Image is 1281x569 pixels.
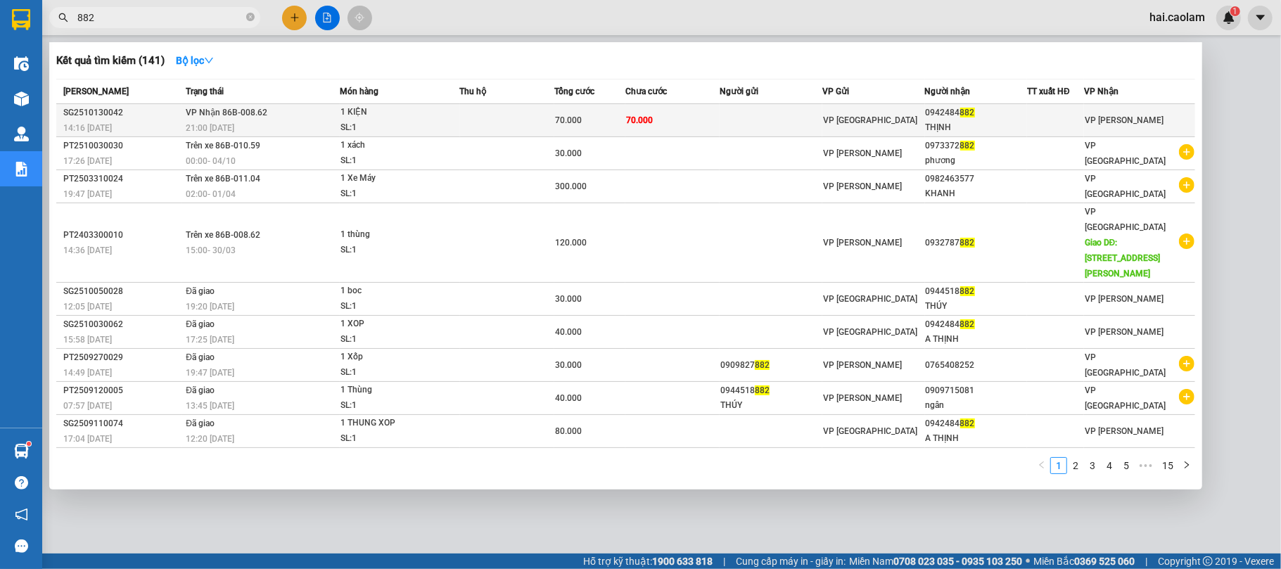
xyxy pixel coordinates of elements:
div: SL: 1 [340,398,446,414]
div: SG2509110074 [63,416,181,431]
span: 80.000 [555,426,582,436]
span: left [1038,461,1046,469]
span: 882 [755,385,770,395]
span: Giao DĐ: [STREET_ADDRESS][PERSON_NAME] [1085,238,1160,279]
span: VP [GEOGRAPHIC_DATA] [823,426,917,436]
span: Đã giao [186,385,215,395]
div: SL: 1 [340,120,446,136]
div: SG2510130042 [63,106,181,120]
a: 5 [1119,458,1134,473]
span: VP [PERSON_NAME] [823,148,902,158]
span: 70.000 [555,115,582,125]
div: SL: 1 [340,153,446,169]
span: Món hàng [340,87,378,96]
div: A THỊNH [926,431,1027,446]
div: SL: 1 [340,299,446,314]
div: 1 boc [340,283,446,299]
span: 07:57 [DATE] [63,401,112,411]
span: VP [GEOGRAPHIC_DATA] [823,327,917,337]
li: 3 [1084,457,1101,474]
div: PT2509120005 [63,383,181,398]
span: 12:20 [DATE] [186,434,234,444]
span: VP [PERSON_NAME] [1085,426,1164,436]
div: 1 xách [340,138,446,153]
input: Tìm tên, số ĐT hoặc mã đơn [77,10,243,25]
span: 17:25 [DATE] [186,335,234,345]
div: THÚY [926,299,1027,314]
span: plus-circle [1179,356,1194,371]
span: message [15,539,28,553]
span: close-circle [246,11,255,25]
div: 1 Xe Máy [340,171,446,186]
div: SL: 1 [340,431,446,447]
span: TT xuất HĐ [1027,87,1070,96]
span: 19:20 [DATE] [186,302,234,312]
span: 300.000 [555,181,587,191]
div: 0982463577 [926,172,1027,186]
div: 1 THUNG XOP [340,416,446,431]
b: [PERSON_NAME] [18,91,79,157]
span: 882 [960,141,975,151]
span: 12:05 [DATE] [63,302,112,312]
button: left [1033,457,1050,474]
span: 21:00 [DATE] [186,123,234,133]
span: 882 [960,286,975,296]
span: search [58,13,68,23]
div: 1 thùng [340,227,446,243]
div: SL: 1 [340,186,446,202]
div: SL: 1 [340,365,446,381]
div: phương [926,153,1027,168]
div: 0942484 [926,106,1027,120]
div: PT2503310024 [63,172,181,186]
span: 882 [960,319,975,329]
span: 13:45 [DATE] [186,401,234,411]
span: Người nhận [925,87,971,96]
div: SL: 1 [340,243,446,258]
span: plus-circle [1179,177,1194,193]
span: plus-circle [1179,144,1194,160]
span: plus-circle [1179,389,1194,404]
a: 2 [1068,458,1083,473]
span: VP Nhận 86B-008.62 [186,108,267,117]
a: 4 [1102,458,1117,473]
span: VP Gửi [822,87,849,96]
span: 70.000 [626,115,653,125]
span: Chưa cước [625,87,667,96]
li: Next Page [1178,457,1195,474]
div: SG2510030062 [63,317,181,332]
span: Đã giao [186,319,215,329]
div: 0973372 [926,139,1027,153]
span: 19:47 [DATE] [63,189,112,199]
div: 0932787 [926,236,1027,250]
li: (c) 2017 [118,67,193,84]
span: VP Nhận [1084,87,1119,96]
div: THỊNH [926,120,1027,135]
span: VP [GEOGRAPHIC_DATA] [1085,174,1166,199]
button: Bộ lọcdown [165,49,225,72]
span: 30.000 [555,148,582,158]
span: 15:00 - 30/03 [186,245,236,255]
span: 00:00 - 04/10 [186,156,236,166]
button: right [1178,457,1195,474]
h3: Kết quả tìm kiếm ( 141 ) [56,53,165,68]
span: 14:49 [DATE] [63,368,112,378]
span: 30.000 [555,360,582,370]
span: [PERSON_NAME] [63,87,129,96]
div: 0909715081 [926,383,1027,398]
span: Trên xe 86B-010.59 [186,141,260,151]
span: notification [15,508,28,521]
a: 3 [1085,458,1100,473]
div: 0942484 [926,317,1027,332]
span: 14:36 [DATE] [63,245,112,255]
span: VP [GEOGRAPHIC_DATA] [1085,385,1166,411]
span: VP [PERSON_NAME] [1085,327,1164,337]
b: BIÊN NHẬN GỬI HÀNG HÓA [91,20,135,135]
div: 0909827 [720,358,822,373]
div: KHANH [926,186,1027,201]
img: solution-icon [14,162,29,177]
span: VP [GEOGRAPHIC_DATA] [1085,207,1166,232]
div: 0944518 [926,284,1027,299]
span: Tổng cước [554,87,594,96]
span: right [1183,461,1191,469]
div: SL: 1 [340,332,446,347]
